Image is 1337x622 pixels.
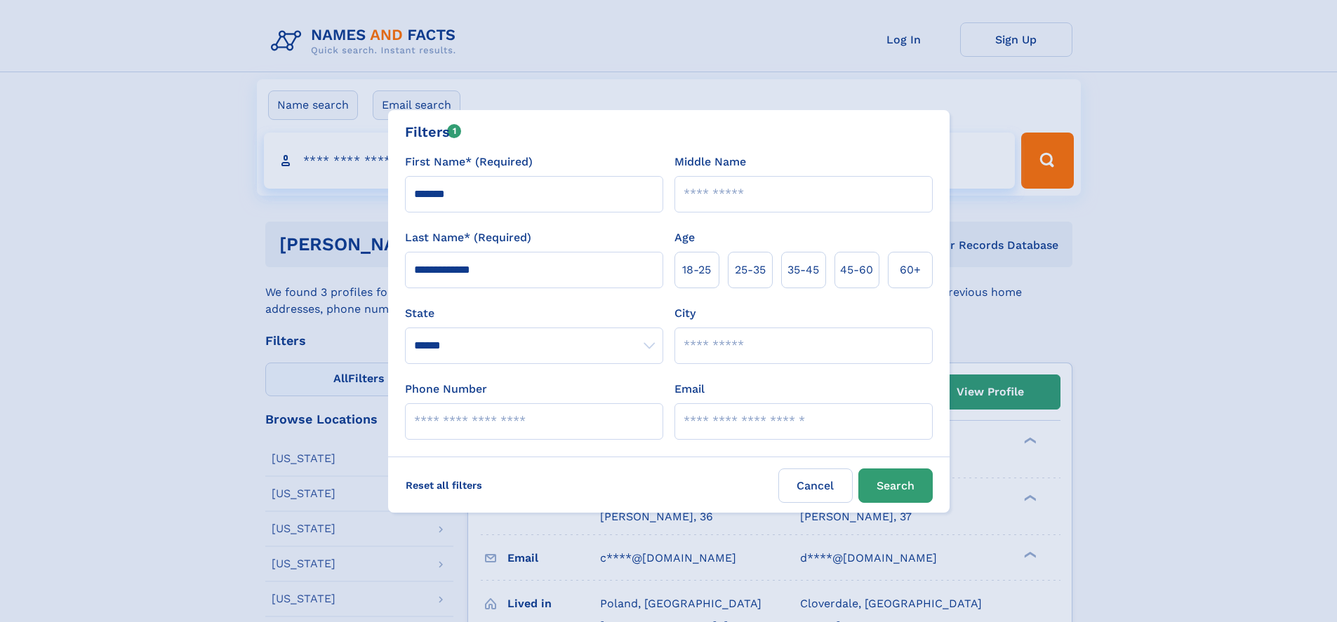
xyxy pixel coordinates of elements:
label: Email [674,381,705,398]
label: Middle Name [674,154,746,170]
label: Cancel [778,468,853,503]
label: Reset all filters [397,468,491,502]
label: Phone Number [405,381,487,398]
label: Last Name* (Required) [405,229,531,246]
span: 45‑60 [840,262,873,278]
span: 25‑35 [735,262,766,278]
span: 18‑25 [682,262,711,278]
label: City [674,305,696,322]
label: Age [674,229,695,246]
button: Search [858,468,933,503]
span: 35‑45 [787,262,819,278]
label: First Name* (Required) [405,154,533,170]
span: 60+ [900,262,921,278]
label: State [405,305,663,322]
div: Filters [405,121,462,142]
